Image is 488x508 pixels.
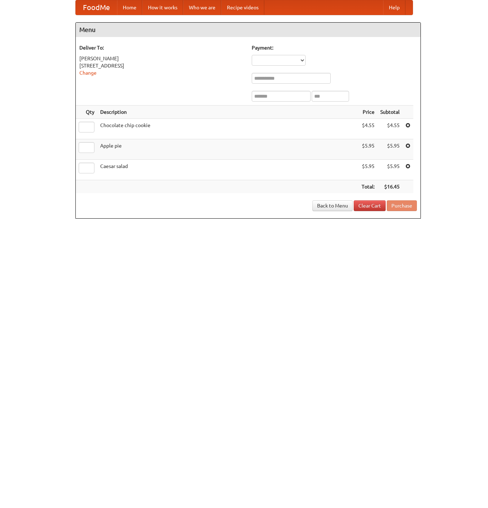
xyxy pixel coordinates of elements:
[117,0,142,15] a: Home
[97,119,359,139] td: Chocolate chip cookie
[221,0,264,15] a: Recipe videos
[383,0,405,15] a: Help
[377,180,403,194] th: $16.45
[359,119,377,139] td: $4.55
[76,0,117,15] a: FoodMe
[377,106,403,119] th: Subtotal
[312,200,353,211] a: Back to Menu
[359,160,377,180] td: $5.95
[354,200,386,211] a: Clear Cart
[79,55,245,62] div: [PERSON_NAME]
[97,139,359,160] td: Apple pie
[76,23,420,37] h4: Menu
[79,62,245,69] div: [STREET_ADDRESS]
[142,0,183,15] a: How it works
[79,44,245,51] h5: Deliver To:
[97,160,359,180] td: Caesar salad
[183,0,221,15] a: Who we are
[377,119,403,139] td: $4.55
[387,200,417,211] button: Purchase
[359,180,377,194] th: Total:
[252,44,417,51] h5: Payment:
[97,106,359,119] th: Description
[359,139,377,160] td: $5.95
[76,106,97,119] th: Qty
[377,139,403,160] td: $5.95
[377,160,403,180] td: $5.95
[79,70,97,76] a: Change
[359,106,377,119] th: Price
